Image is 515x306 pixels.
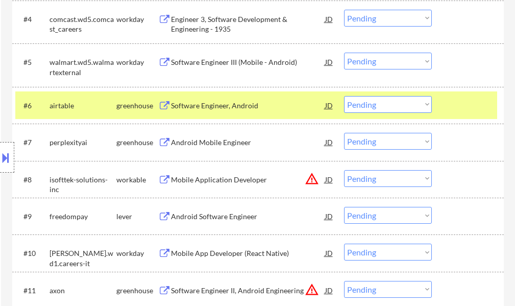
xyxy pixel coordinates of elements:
[171,101,325,111] div: Software Engineer, Android
[116,57,158,67] div: workday
[50,286,116,296] div: axon
[324,244,334,262] div: JD
[116,286,158,296] div: greenhouse
[171,57,325,67] div: Software Engineer III (Mobile - Android)
[50,57,116,77] div: walmart.wd5.walmartexternal
[171,248,325,258] div: Mobile App Developer (React Native)
[23,57,41,67] div: #5
[116,14,158,25] div: workday
[171,14,325,34] div: Engineer 3, Software Development & Engineering - 1935
[305,283,319,297] button: warning_amber
[324,53,334,71] div: JD
[324,170,334,189] div: JD
[171,211,325,222] div: Android Software Engineer
[171,175,325,185] div: Mobile Application Developer
[305,172,319,186] button: warning_amber
[50,248,116,268] div: [PERSON_NAME].wd1.careers-it
[50,14,116,34] div: comcast.wd5.comcast_careers
[171,286,325,296] div: Software Engineer II, Android Engineering
[324,281,334,299] div: JD
[324,96,334,114] div: JD
[23,248,41,258] div: #10
[324,207,334,225] div: JD
[116,248,158,258] div: workday
[171,137,325,148] div: Android Mobile Engineer
[324,133,334,151] div: JD
[23,14,41,25] div: #4
[324,10,334,28] div: JD
[23,286,41,296] div: #11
